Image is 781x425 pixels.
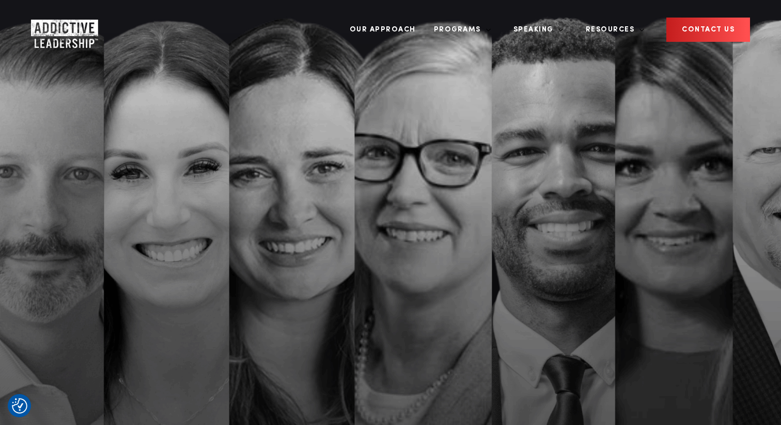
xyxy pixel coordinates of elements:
a: Home [31,20,93,40]
img: Revisit consent button [12,398,27,414]
a: Our Approach [342,10,424,49]
a: Speaking [506,10,564,49]
a: CONTACT US [666,18,750,42]
a: Resources [578,10,645,49]
button: Consent Preferences [12,398,27,414]
a: Programs [426,10,491,49]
